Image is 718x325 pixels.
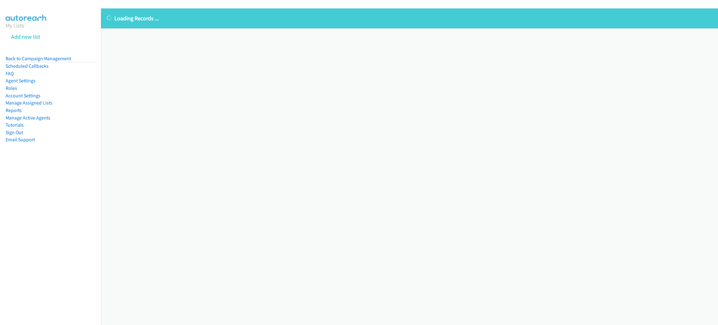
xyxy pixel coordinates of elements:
a: FAQ [6,70,14,76]
a: My Lists [6,22,24,29]
a: Tutorials [6,122,24,128]
a: Account Settings [6,93,41,99]
a: Sign Out [6,129,23,135]
a: Agent Settings [6,78,36,84]
a: Manage Active Agents [6,115,50,121]
a: Reports [6,107,22,113]
a: Scheduled Callbacks [6,63,49,69]
a: Manage Assigned Lists [6,100,52,106]
a: Add new list [11,33,40,40]
a: Back to Campaign Management [6,56,71,61]
p: Loading Records ... [107,14,712,22]
a: Email Support [6,137,35,143]
a: Roles [6,85,17,91]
